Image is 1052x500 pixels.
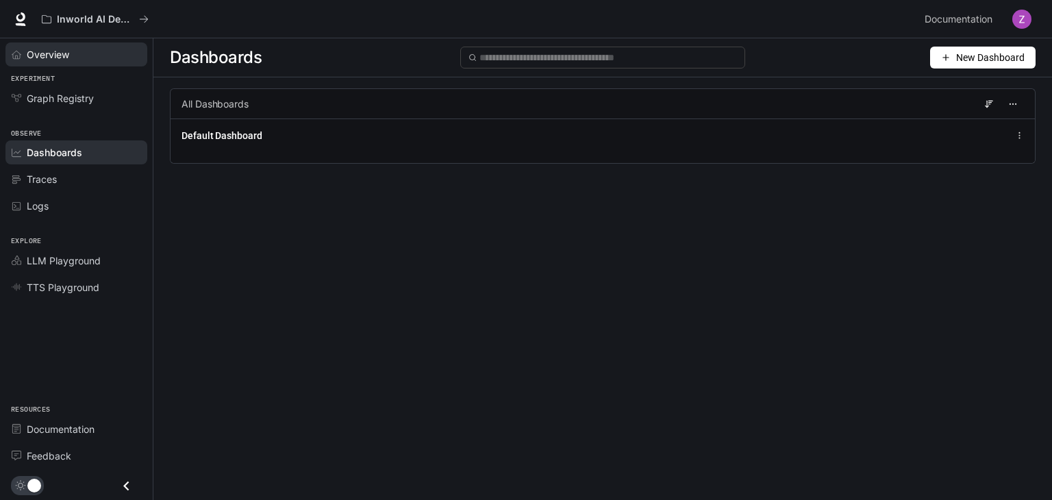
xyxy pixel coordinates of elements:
[5,444,147,468] a: Feedback
[27,422,95,436] span: Documentation
[5,275,147,299] a: TTS Playground
[930,47,1036,68] button: New Dashboard
[27,449,71,463] span: Feedback
[27,145,82,160] span: Dashboards
[1008,5,1036,33] button: User avatar
[27,477,41,492] span: Dark mode toggle
[111,472,142,500] button: Close drawer
[27,280,99,295] span: TTS Playground
[170,44,262,71] span: Dashboards
[27,47,69,62] span: Overview
[5,249,147,273] a: LLM Playground
[27,199,49,213] span: Logs
[36,5,155,33] button: All workspaces
[5,140,147,164] a: Dashboards
[956,50,1025,65] span: New Dashboard
[27,253,101,268] span: LLM Playground
[5,86,147,110] a: Graph Registry
[5,194,147,218] a: Logs
[5,417,147,441] a: Documentation
[5,42,147,66] a: Overview
[57,14,134,25] p: Inworld AI Demos
[925,11,992,28] span: Documentation
[5,167,147,191] a: Traces
[181,129,262,142] a: Default Dashboard
[27,172,57,186] span: Traces
[919,5,1003,33] a: Documentation
[1012,10,1031,29] img: User avatar
[27,91,94,105] span: Graph Registry
[181,97,249,111] span: All Dashboards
